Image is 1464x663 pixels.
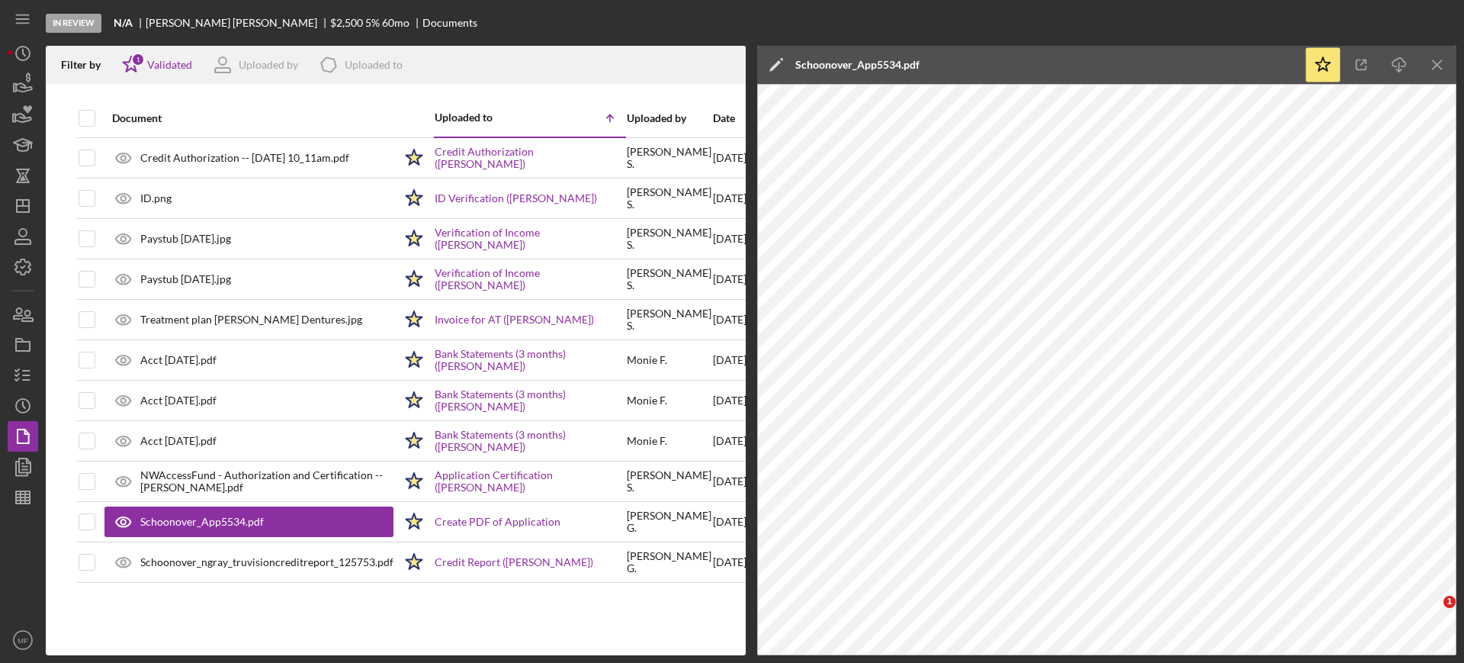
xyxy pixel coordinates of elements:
[435,146,625,170] a: Credit Authorization ([PERSON_NAME])
[140,314,362,326] div: Treatment plan [PERSON_NAME] Dentures.jpg
[435,516,560,528] a: Create PDF of Application
[435,227,625,251] a: Verification of Income ([PERSON_NAME])
[795,59,920,71] div: Schoonover_App5534.pdf
[713,381,746,420] div: [DATE]
[140,469,393,494] div: NWAccessFund - Authorization and Certification -- [PERSON_NAME].pdf
[422,17,477,29] div: Documents
[239,59,298,71] div: Uploaded by
[61,59,112,71] div: Filter by
[627,227,711,251] div: [PERSON_NAME] S .
[627,307,711,332] div: [PERSON_NAME] S .
[140,192,172,204] div: ID.png
[435,348,625,372] a: Bank Statements (3 months) ([PERSON_NAME])
[713,341,746,379] div: [DATE]
[46,14,101,33] div: In Review
[435,111,530,124] div: Uploaded to
[140,233,231,245] div: Paystub [DATE].jpg
[112,112,393,124] div: Document
[435,469,625,494] a: Application Certification ([PERSON_NAME])
[713,260,746,298] div: [DATE]
[146,17,330,29] div: [PERSON_NAME] [PERSON_NAME]
[147,59,192,71] div: Validated
[365,17,380,29] div: 5 %
[627,186,711,211] div: [PERSON_NAME] S .
[627,112,711,124] div: Uploaded by
[435,388,625,413] a: Bank Statements (3 months) ([PERSON_NAME])
[713,503,746,541] div: [DATE]
[140,394,217,407] div: Acct [DATE].pdf
[713,543,746,581] div: [DATE]
[713,220,746,258] div: [DATE]
[140,273,231,285] div: Paystub [DATE].jpg
[627,550,711,574] div: [PERSON_NAME] G .
[627,394,667,407] div: Monie F .
[140,435,217,447] div: Acct [DATE].pdf
[627,510,711,534] div: [PERSON_NAME] G .
[1412,596,1449,632] iframe: Intercom live chat
[140,152,349,164] div: Credit Authorization -- [DATE] 10_11am.pdf
[435,314,594,326] a: Invoice for AT ([PERSON_NAME])
[1443,596,1456,608] span: 1
[140,516,264,528] div: Schoonover_App5534.pdf
[627,354,667,366] div: Monie F .
[713,462,746,500] div: [DATE]
[114,17,133,29] b: N/A
[713,301,746,339] div: [DATE]
[330,16,363,29] span: $2,500
[345,59,403,71] div: Uploaded to
[18,636,28,645] text: MF
[435,267,625,291] a: Verification of Income ([PERSON_NAME])
[713,139,746,178] div: [DATE]
[627,267,711,291] div: [PERSON_NAME] S .
[435,429,625,453] a: Bank Statements (3 months) ([PERSON_NAME])
[435,556,593,568] a: Credit Report ([PERSON_NAME])
[713,422,746,460] div: [DATE]
[382,17,409,29] div: 60 mo
[627,146,711,170] div: [PERSON_NAME] S .
[435,192,597,204] a: ID Verification ([PERSON_NAME])
[131,53,145,66] div: 1
[713,112,746,124] div: Date
[627,435,667,447] div: Monie F .
[627,469,711,494] div: [PERSON_NAME] S .
[713,179,746,217] div: [DATE]
[8,625,38,655] button: MF
[140,354,217,366] div: Acct [DATE].pdf
[140,556,393,568] div: Schoonover_ngray_truvisioncreditreport_125753.pdf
